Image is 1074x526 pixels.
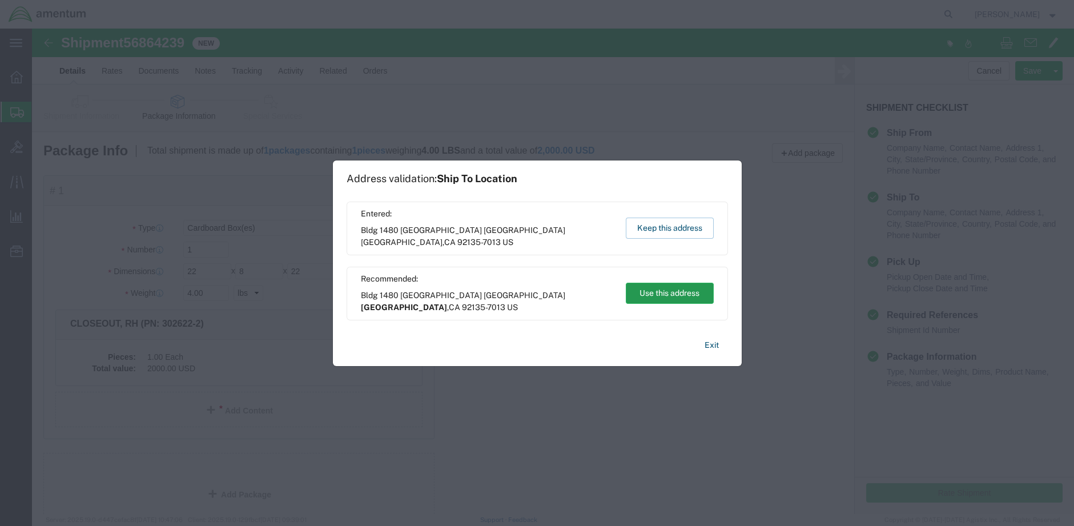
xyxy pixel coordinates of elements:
button: Use this address [626,283,714,304]
button: Exit [695,335,728,355]
span: [GEOGRAPHIC_DATA] [361,303,447,312]
span: [GEOGRAPHIC_DATA] [361,238,443,247]
span: US [502,238,513,247]
span: Bldg 1480 [GEOGRAPHIC_DATA] [GEOGRAPHIC_DATA] , [361,224,615,248]
span: Bldg 1480 [GEOGRAPHIC_DATA] [GEOGRAPHIC_DATA] , [361,290,615,314]
button: Keep this address [626,218,714,239]
span: 92135-7013 [457,238,501,247]
h1: Address validation: [347,172,517,185]
span: US [507,303,518,312]
span: Ship To Location [437,172,517,184]
span: 92135-7013 [462,303,505,312]
span: CA [449,303,460,312]
span: CA [444,238,456,247]
span: Entered: [361,208,615,220]
span: Recommended: [361,273,615,285]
